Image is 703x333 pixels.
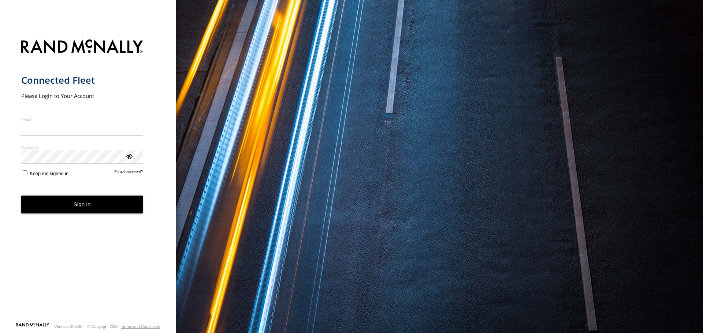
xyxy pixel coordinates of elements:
form: main [21,35,155,322]
a: Forgot password? [115,169,143,176]
h2: Please Login to Your Account [21,92,143,99]
div: © Copyright 2025 - [87,324,160,329]
label: Password [21,144,143,150]
h1: Connected Fleet [21,74,143,86]
span: Keep me signed in [30,171,68,176]
a: Terms and Conditions [121,324,160,329]
button: Sign in [21,196,143,213]
input: Keep me signed in [23,170,27,175]
label: Email [21,117,143,122]
div: ViewPassword [125,152,133,160]
a: Visit our Website [16,323,49,330]
img: Rand McNally [21,38,143,57]
div: Version: 306.00 [55,324,82,329]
